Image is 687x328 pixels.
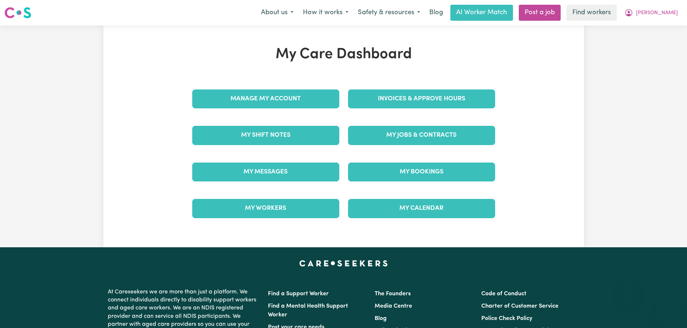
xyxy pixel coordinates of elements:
[188,46,500,63] h1: My Care Dashboard
[4,4,31,21] a: Careseekers logo
[299,260,388,266] a: Careseekers home page
[636,9,678,17] span: [PERSON_NAME]
[658,299,681,322] iframe: Button to launch messaging window
[375,316,387,321] a: Blog
[519,5,561,21] a: Post a job
[425,5,447,21] a: Blog
[620,5,683,20] button: My Account
[375,291,411,297] a: The Founders
[481,291,526,297] a: Code of Conduct
[481,316,532,321] a: Police Check Policy
[348,126,495,145] a: My Jobs & Contracts
[348,163,495,181] a: My Bookings
[4,6,31,19] img: Careseekers logo
[192,163,339,181] a: My Messages
[566,5,617,21] a: Find workers
[256,5,298,20] button: About us
[481,303,558,309] a: Charter of Customer Service
[268,303,348,318] a: Find a Mental Health Support Worker
[450,5,513,21] a: AI Worker Match
[192,89,339,108] a: Manage My Account
[298,5,353,20] button: How it works
[375,303,412,309] a: Media Centre
[348,199,495,218] a: My Calendar
[268,291,329,297] a: Find a Support Worker
[192,126,339,145] a: My Shift Notes
[621,281,636,296] iframe: Close message
[348,89,495,108] a: Invoices & Approve Hours
[192,199,339,218] a: My Workers
[353,5,425,20] button: Safety & resources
